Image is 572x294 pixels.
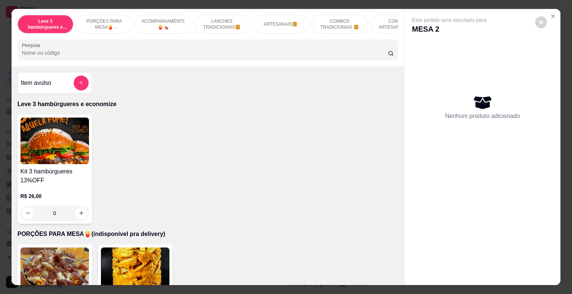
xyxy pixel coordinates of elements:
[21,79,51,87] h4: Item avulso
[20,167,89,185] h4: Kit 3 hambúrgueres 13%OFF
[412,16,486,24] p: Este pedido será vinculado para
[142,18,185,30] p: ACOMPANHAMENTOS🍟🍗
[318,18,361,30] p: COMBOS TRADICIONAIS 🍔🥤🍟
[20,247,89,294] img: product-image
[20,192,89,200] p: R$ 26,00
[535,16,547,28] button: decrease-product-quantity
[83,18,126,30] p: PORÇÕES PARA MESA🍟(indisponível pra delivery)
[22,207,34,219] button: decrease-product-quantity
[24,18,67,30] p: Leve 3 hambúrgueres e economize
[101,247,169,294] img: product-image
[445,112,520,121] p: Nenhum produto adicionado
[18,230,398,239] p: PORÇÕES PARA MESA🍟(indisponível pra delivery)
[547,10,559,22] button: Close
[76,207,88,219] button: increase-product-quantity
[200,18,244,30] p: LANCHES TRADICIONAIS🍔
[74,76,89,90] button: add-separate-item
[377,18,420,30] p: COMBOS ARTESANAIS🍔🍟🥤
[18,100,398,109] p: Leve 3 hambúrgueres e economize
[412,24,486,34] p: MESA 2
[264,21,298,27] p: ARTESANAIS🍔
[20,118,89,164] img: product-image
[22,49,388,57] input: Pesquisa
[22,42,43,48] label: Pesquisa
